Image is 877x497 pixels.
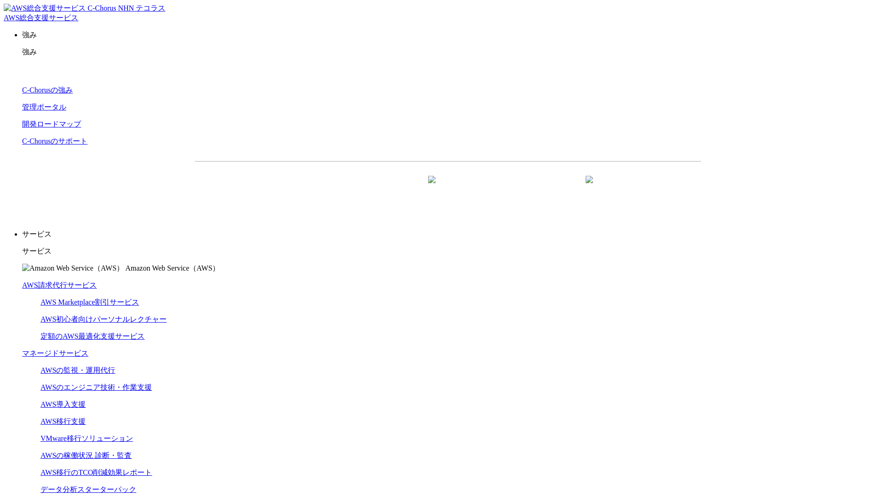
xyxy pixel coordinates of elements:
a: AWS総合支援サービス C-Chorus NHN テコラスAWS総合支援サービス [4,4,165,22]
span: Amazon Web Service（AWS） [125,264,220,272]
a: 定額のAWS最適化支援サービス [41,332,145,340]
a: VMware移行ソリューション [41,434,133,442]
a: AWS請求代行サービス [22,281,97,289]
a: AWS初心者向けパーソナルレクチャー [41,315,167,323]
a: AWS移行のTCO削減効果レポート [41,468,152,476]
a: 管理ポータル [22,103,66,111]
p: サービス [22,247,873,256]
a: AWSの稼働状況 診断・監査 [41,451,132,459]
a: AWSのエンジニア技術・作業支援 [41,383,152,391]
a: マネージドサービス [22,349,88,357]
a: AWSの監視・運用代行 [41,366,115,374]
img: Amazon Web Service（AWS） [22,264,124,273]
a: 資料を請求する [295,176,443,199]
p: サービス [22,230,873,239]
a: AWS Marketplace割引サービス [41,298,139,306]
img: 矢印 [428,176,436,200]
a: AWS移行支援 [41,417,86,425]
p: 強み [22,47,873,57]
a: 開発ロードマップ [22,120,81,128]
a: C-Chorusのサポート [22,137,87,145]
img: AWS総合支援サービス C-Chorus [4,4,116,13]
p: 強み [22,30,873,40]
img: 矢印 [586,176,593,200]
a: C-Chorusの強み [22,86,73,94]
a: データ分析スターターパック [41,485,136,493]
a: まずは相談する [453,176,601,199]
a: AWS導入支援 [41,400,86,408]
